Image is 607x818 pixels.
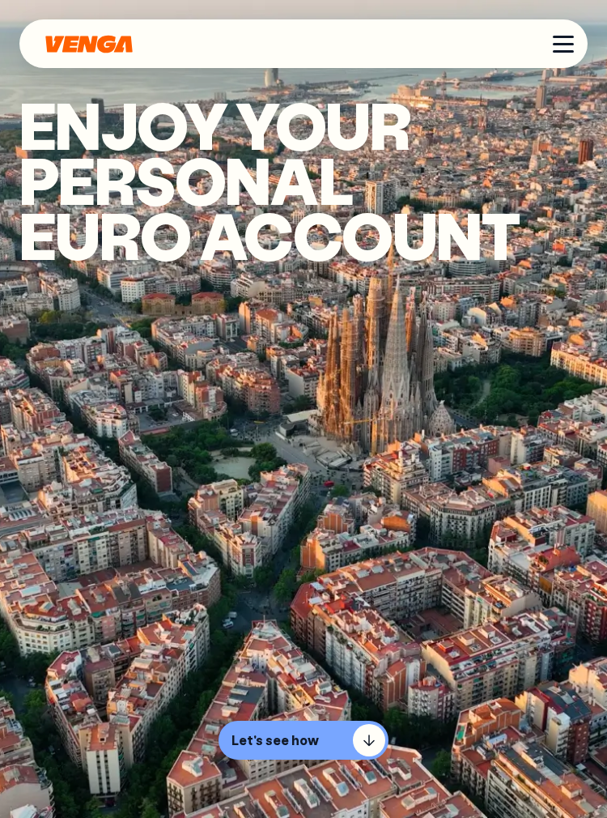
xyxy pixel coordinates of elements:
[231,732,319,748] p: Let's see how
[19,97,588,262] h1: Enjoy your PERSONAL euro account
[219,721,388,760] button: Let's see how
[550,31,576,57] button: Menu
[44,35,134,53] svg: Home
